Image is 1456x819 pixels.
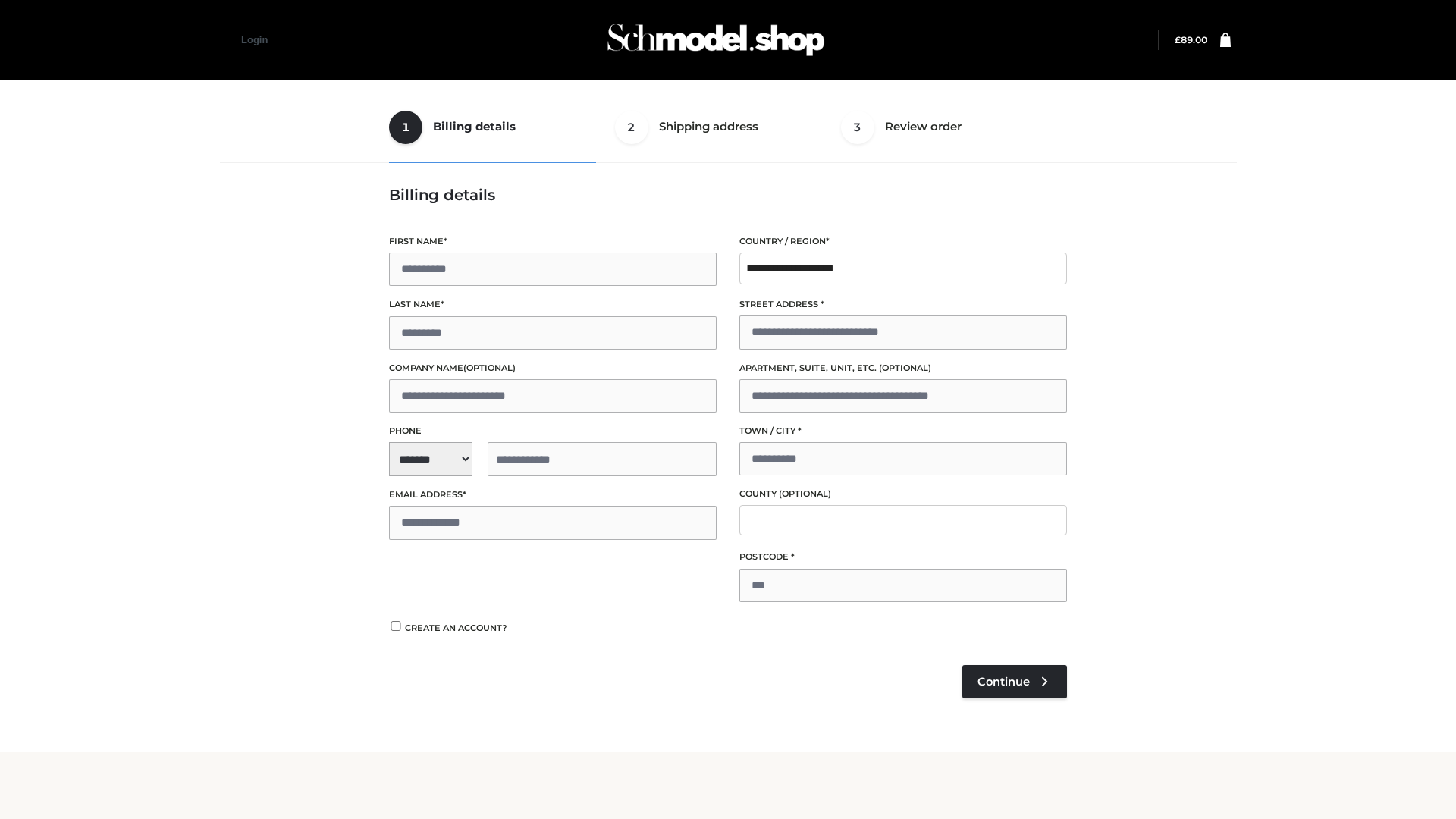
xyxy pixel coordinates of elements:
[977,675,1030,689] span: Continue
[389,621,403,631] input: Create an account?
[389,297,717,312] label: Last name
[739,297,1067,312] label: Street address
[962,665,1067,698] a: Continue
[405,623,507,633] span: Create an account?
[389,424,717,438] label: Phone
[389,361,717,375] label: Company name
[739,234,1067,249] label: Country / Region
[739,361,1067,375] label: Apartment, suite, unit, etc.
[1175,34,1207,45] a: £89.00
[241,34,268,45] a: Login
[389,488,717,502] label: Email address
[1175,34,1207,45] bdi: 89.00
[739,424,1067,438] label: Town / City
[739,487,1067,501] label: County
[879,362,931,373] span: (optional)
[389,234,717,249] label: First name
[463,362,516,373] span: (optional)
[739,550,1067,564] label: Postcode
[602,10,830,70] img: Schmodel Admin 964
[389,186,1067,204] h3: Billing details
[779,488,831,499] span: (optional)
[1175,34,1181,45] span: £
